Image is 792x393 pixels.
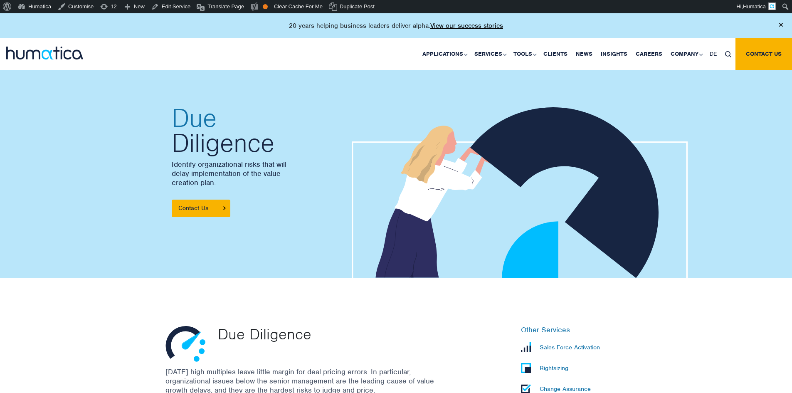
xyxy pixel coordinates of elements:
img: arrowicon [223,206,226,210]
a: News [572,38,597,70]
a: View our success stories [430,22,503,30]
a: Contact us [735,38,792,70]
img: Due Diligence [165,326,206,362]
a: Tools [509,38,539,70]
a: Clients [539,38,572,70]
img: Rightsizing [521,363,531,373]
span: Humatica [743,3,766,10]
img: Sales Force Activation [521,342,531,352]
span: Due [172,106,388,131]
a: Contact Us [172,200,230,217]
a: Insights [597,38,632,70]
a: DE [706,38,721,70]
div: OK [263,4,268,9]
span: DE [710,50,717,57]
p: Change Assurance [540,385,591,393]
p: Due Diligence [218,326,469,342]
p: Sales Force Activation [540,344,600,351]
img: search_icon [725,51,731,57]
p: Rightsizing [540,364,568,372]
img: about_banner1 [352,107,688,279]
p: Identify organizational risks that will delay implementation of the value creation plan. [172,160,388,187]
a: Services [470,38,509,70]
h2: Diligence [172,106,388,156]
a: Applications [418,38,470,70]
a: Careers [632,38,666,70]
img: logo [6,47,83,59]
h6: Other Services [521,326,627,335]
a: Company [666,38,706,70]
p: 20 years helping business leaders deliver alpha. [289,22,503,30]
